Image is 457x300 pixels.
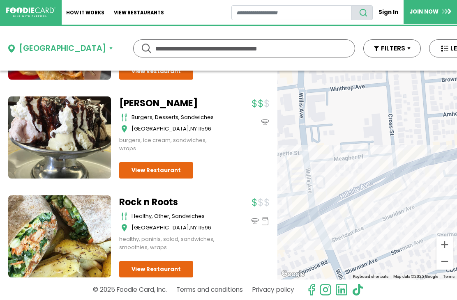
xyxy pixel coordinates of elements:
[353,274,388,279] button: Keyboard shortcuts
[261,217,269,225] img: pickup_icon.svg
[261,118,269,126] img: dinein_icon.svg
[132,125,222,133] div: ,
[393,274,438,279] span: Map data ©2025 Google
[132,224,222,232] div: ,
[436,236,453,253] button: Zoom in
[252,282,294,297] a: Privacy policy
[190,224,197,231] span: NY
[373,5,404,19] a: Sign In
[231,5,352,20] input: restaurant search
[132,125,189,133] span: [GEOGRAPHIC_DATA]
[251,217,259,225] img: dinein_icon.svg
[19,43,106,55] div: [GEOGRAPHIC_DATA]
[119,136,222,152] div: burgers, ice cream, sandwiches, wraps
[119,261,193,277] a: View Restaurant
[279,269,307,279] a: Open this area in Google Maps (opens a new window)
[121,113,127,121] img: cutlery_icon.svg
[132,212,222,220] div: healthy, other, sandwiches
[198,224,211,231] span: 11596
[176,282,243,297] a: Terms and conditions
[93,282,167,297] p: © 2025 Foodie Card, Inc.
[119,96,222,110] a: [PERSON_NAME]
[363,39,421,57] button: FILTERS
[8,43,113,55] button: [GEOGRAPHIC_DATA]
[351,284,364,296] img: tiktok.svg
[121,212,127,220] img: cutlery_icon.svg
[305,284,318,296] svg: check us out on facebook
[351,5,373,20] button: search
[119,195,222,209] a: Rock n Roots
[6,7,55,17] img: FoodieCard; Eat, Drink, Save, Donate
[279,269,307,279] img: Google
[190,125,197,133] span: NY
[198,125,211,133] span: 11596
[121,224,127,232] img: map_icon.svg
[119,162,193,179] a: View Restaurant
[132,113,222,121] div: burgers, desserts, sandwiches
[443,274,455,279] a: Terms
[335,284,348,296] img: linkedin.svg
[132,224,189,231] span: [GEOGRAPHIC_DATA]
[121,125,127,133] img: map_icon.svg
[119,63,193,80] a: View Restaurant
[119,235,222,251] div: healthy, paninis, salad, sandwiches, smoothies, wraps
[436,253,453,270] button: Zoom out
